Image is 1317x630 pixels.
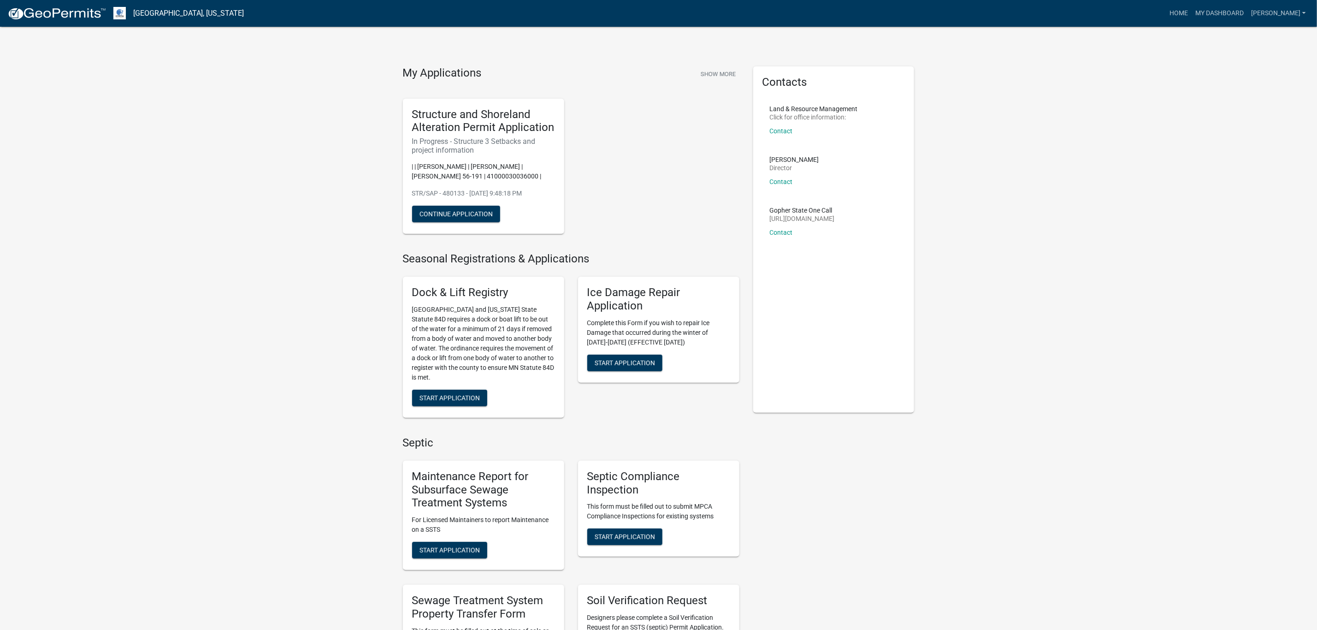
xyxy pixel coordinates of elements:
[419,394,480,402] span: Start Application
[587,318,730,347] p: Complete this Form if you wish to repair Ice Damage that occurred during the winter of [DATE]-[DA...
[412,390,487,406] button: Start Application
[403,66,482,80] h4: My Applications
[697,66,739,82] button: Show More
[412,162,555,181] p: | | [PERSON_NAME] | [PERSON_NAME] | [PERSON_NAME] 56-191 | 41000030036000 |
[770,178,793,185] a: Contact
[770,127,793,135] a: Contact
[770,215,835,222] p: [URL][DOMAIN_NAME]
[113,7,126,19] img: Otter Tail County, Minnesota
[412,137,555,155] h6: In Progress - Structure 3 Setbacks and project information
[412,305,555,382] p: [GEOGRAPHIC_DATA] and [US_STATE] State Statute 84D requires a dock or boat lift to be out of the ...
[412,594,555,621] h5: Sewage Treatment System Property Transfer Form
[1192,5,1247,22] a: My Dashboard
[587,594,730,607] h5: Soil Verification Request
[412,470,555,510] h5: Maintenance Report for Subsurface Sewage Treatment Systems
[587,502,730,521] p: This form must be filled out to submit MPCA Compliance Inspections for existing systems
[595,359,655,366] span: Start Application
[133,6,244,21] a: [GEOGRAPHIC_DATA], [US_STATE]
[762,76,905,89] h5: Contacts
[412,206,500,222] button: Continue Application
[587,470,730,497] h5: Septic Compliance Inspection
[770,229,793,236] a: Contact
[587,286,730,313] h5: Ice Damage Repair Application
[412,108,555,135] h5: Structure and Shoreland Alteration Permit Application
[770,106,858,112] p: Land & Resource Management
[412,542,487,559] button: Start Application
[412,189,555,198] p: STR/SAP - 480133 - [DATE] 9:48:18 PM
[412,515,555,535] p: For Licensed Maintainers to report Maintenance on a SSTS
[1247,5,1310,22] a: [PERSON_NAME]
[770,165,819,171] p: Director
[403,436,739,450] h4: Septic
[770,207,835,214] p: Gopher State One Call
[419,547,480,554] span: Start Application
[770,114,858,120] p: Click for office information:
[403,252,739,266] h4: Seasonal Registrations & Applications
[595,533,655,541] span: Start Application
[412,286,555,299] h5: Dock & Lift Registry
[587,529,662,545] button: Start Application
[770,156,819,163] p: [PERSON_NAME]
[1166,5,1192,22] a: Home
[587,355,662,371] button: Start Application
